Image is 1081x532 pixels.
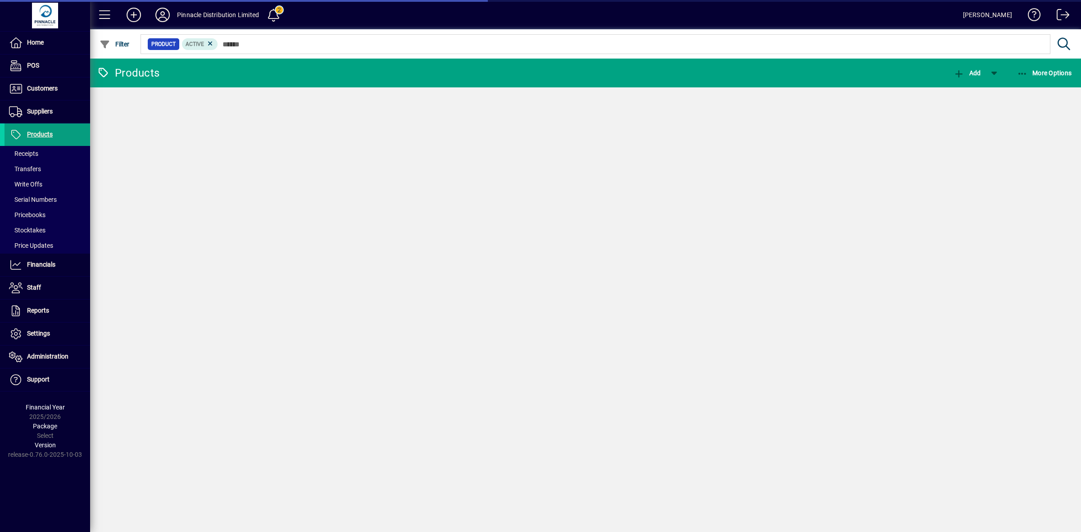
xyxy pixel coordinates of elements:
span: Financials [27,261,55,268]
div: Pinnacle Distribution Limited [177,8,259,22]
span: Pricebooks [9,211,45,218]
button: Add [951,65,983,81]
span: Package [33,423,57,430]
span: Write Offs [9,181,42,188]
a: Settings [5,323,90,345]
a: Serial Numbers [5,192,90,207]
span: Receipts [9,150,38,157]
a: Administration [5,346,90,368]
a: Transfers [5,161,90,177]
a: Write Offs [5,177,90,192]
a: Price Updates [5,238,90,253]
span: Transfers [9,165,41,173]
a: Customers [5,77,90,100]
div: [PERSON_NAME] [963,8,1012,22]
a: Knowledge Base [1021,2,1041,31]
span: Administration [27,353,68,360]
span: Settings [27,330,50,337]
a: Receipts [5,146,90,161]
mat-chip: Activation Status: Active [182,38,218,50]
a: Logout [1050,2,1070,31]
span: Financial Year [26,404,65,411]
button: Filter [97,36,132,52]
span: Customers [27,85,58,92]
a: POS [5,55,90,77]
span: Home [27,39,44,46]
a: Support [5,368,90,391]
a: Financials [5,254,90,276]
span: Staff [27,284,41,291]
a: Suppliers [5,100,90,123]
button: More Options [1015,65,1074,81]
span: Active [186,41,204,47]
a: Reports [5,300,90,322]
span: More Options [1017,69,1072,77]
span: Suppliers [27,108,53,115]
span: Serial Numbers [9,196,57,203]
span: POS [27,62,39,69]
span: Filter [100,41,130,48]
span: Version [35,441,56,449]
span: Support [27,376,50,383]
a: Staff [5,277,90,299]
span: Reports [27,307,49,314]
a: Home [5,32,90,54]
a: Pricebooks [5,207,90,223]
a: Stocktakes [5,223,90,238]
span: Product [151,40,176,49]
div: Products [97,66,159,80]
span: Add [954,69,981,77]
button: Profile [148,7,177,23]
button: Add [119,7,148,23]
span: Price Updates [9,242,53,249]
span: Products [27,131,53,138]
span: Stocktakes [9,227,45,234]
